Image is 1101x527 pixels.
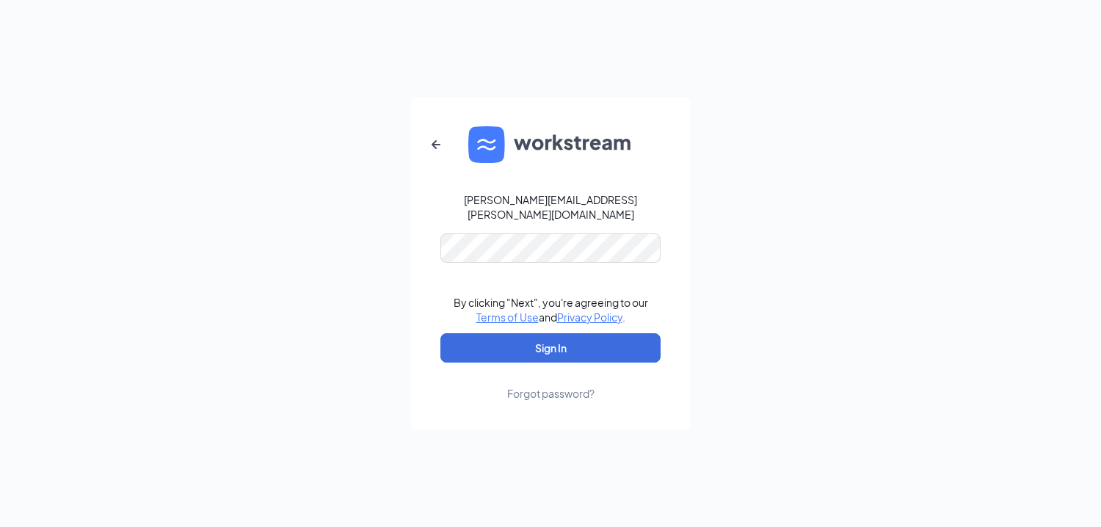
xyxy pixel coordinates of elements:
img: WS logo and Workstream text [468,126,633,163]
a: Terms of Use [476,310,539,324]
button: Sign In [440,333,661,363]
svg: ArrowLeftNew [427,136,445,153]
a: Privacy Policy [557,310,622,324]
div: [PERSON_NAME][EMAIL_ADDRESS][PERSON_NAME][DOMAIN_NAME] [440,192,661,222]
div: By clicking "Next", you're agreeing to our and . [454,295,648,324]
a: Forgot password? [507,363,595,401]
div: Forgot password? [507,386,595,401]
button: ArrowLeftNew [418,127,454,162]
